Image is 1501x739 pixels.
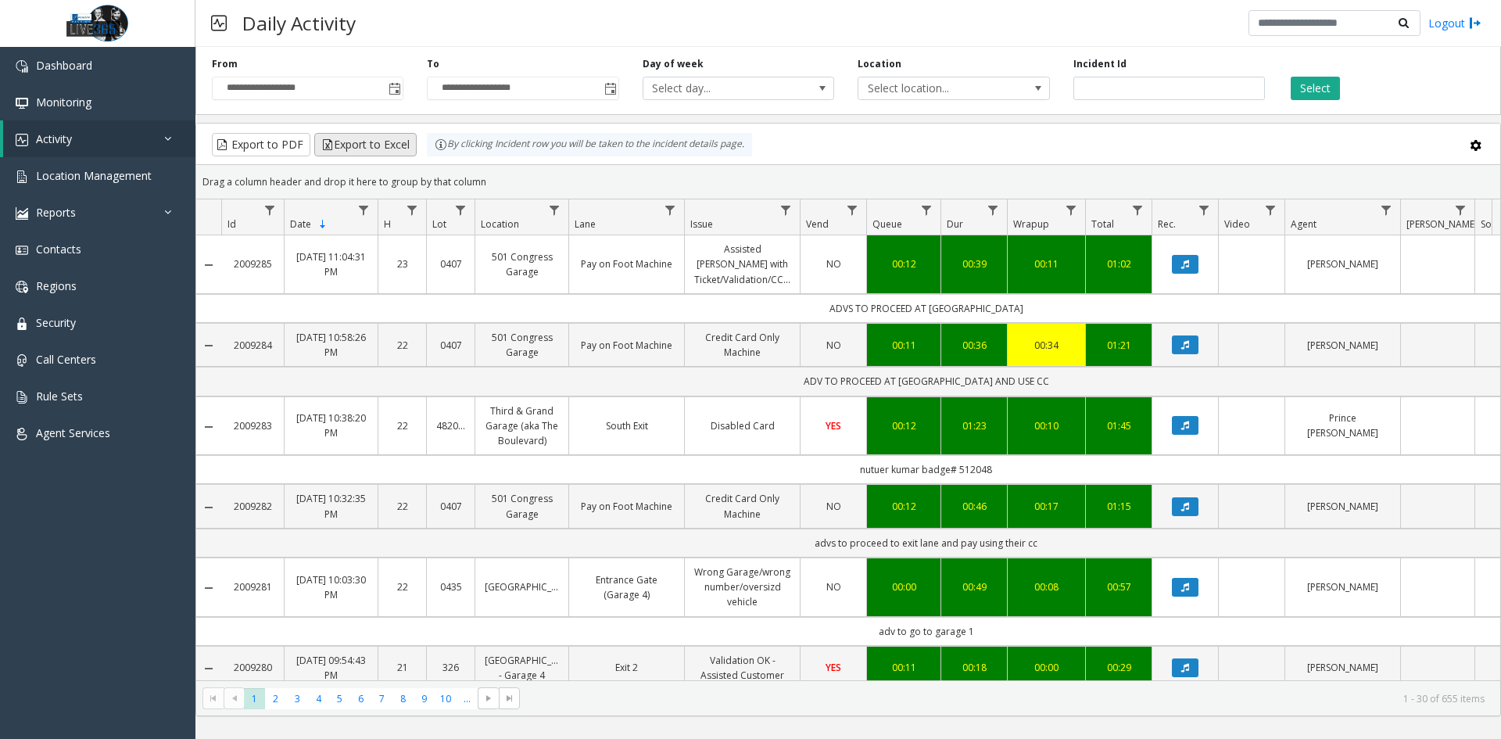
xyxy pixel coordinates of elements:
[478,687,499,709] span: Go to the next page
[951,418,998,433] a: 01:23
[1095,579,1142,594] a: 00:57
[947,217,963,231] span: Dur
[694,242,790,287] a: Assisted [PERSON_NAME] with Ticket/Validation/CC/monthly
[16,354,28,367] img: 'icon'
[485,653,559,683] a: [GEOGRAPHIC_DATA] - Garage 4
[876,256,931,271] div: 00:12
[231,418,274,433] a: 2009283
[1061,199,1082,221] a: Wrapup Filter Menu
[951,660,998,675] div: 00:18
[231,338,274,353] a: 2009284
[1017,256,1076,271] div: 00:11
[826,500,841,513] span: NO
[427,133,752,156] div: By clicking Incident row you will be taken to the incident details page.
[983,199,1004,221] a: Dur Filter Menu
[16,391,28,404] img: 'icon'
[951,499,998,514] div: 00:46
[1091,217,1114,231] span: Total
[294,653,368,683] a: [DATE] 09:54:43 PM
[1291,217,1317,231] span: Agent
[499,687,520,709] span: Go to the last page
[16,134,28,146] img: 'icon'
[244,688,265,709] span: Page 1
[872,217,902,231] span: Queue
[1295,256,1391,271] a: [PERSON_NAME]
[317,218,329,231] span: Sortable
[436,338,465,353] a: 0407
[1095,499,1142,514] a: 01:15
[1291,77,1340,100] button: Select
[1095,418,1142,433] div: 01:45
[694,653,790,683] a: Validation OK - Assisted Customer
[694,418,790,433] a: Disabled Card
[1469,15,1481,31] img: logout
[876,418,931,433] a: 00:12
[265,688,286,709] span: Page 2
[1095,338,1142,353] a: 01:21
[436,579,465,594] a: 0435
[951,579,998,594] a: 00:49
[1095,256,1142,271] a: 01:02
[436,660,465,675] a: 326
[290,217,311,231] span: Date
[1017,338,1076,353] a: 00:34
[388,418,417,433] a: 22
[601,77,618,99] span: Toggle popup
[287,688,308,709] span: Page 3
[436,499,465,514] a: 0407
[36,168,152,183] span: Location Management
[660,199,681,221] a: Lane Filter Menu
[579,256,675,271] a: Pay on Foot Machine
[353,199,374,221] a: Date Filter Menu
[294,491,368,521] a: [DATE] 10:32:35 PM
[1017,418,1076,433] a: 00:10
[36,352,96,367] span: Call Centers
[810,338,857,353] a: NO
[1295,411,1391,440] a: Prince [PERSON_NAME]
[436,418,465,433] a: 482020
[392,688,414,709] span: Page 8
[876,660,931,675] div: 00:11
[16,281,28,293] img: 'icon'
[196,421,221,433] a: Collapse Details
[435,138,447,151] img: infoIcon.svg
[16,317,28,330] img: 'icon'
[1017,579,1076,594] a: 00:08
[951,338,998,353] a: 00:36
[384,217,391,231] span: H
[690,217,713,231] span: Issue
[1295,660,1391,675] a: [PERSON_NAME]
[575,217,596,231] span: Lane
[231,499,274,514] a: 2009282
[876,579,931,594] a: 00:00
[776,199,797,221] a: Issue Filter Menu
[826,580,841,594] span: NO
[1127,199,1148,221] a: Total Filter Menu
[810,660,857,675] a: YES
[1376,199,1397,221] a: Agent Filter Menu
[36,315,76,330] span: Security
[36,131,72,146] span: Activity
[36,389,83,404] span: Rule Sets
[16,428,28,440] img: 'icon'
[826,419,841,432] span: YES
[482,692,495,705] span: Go to the next page
[1013,217,1049,231] span: Wrapup
[196,339,221,352] a: Collapse Details
[436,256,465,271] a: 0407
[810,418,857,433] a: YES
[1194,199,1215,221] a: Rec. Filter Menu
[810,256,857,271] a: NO
[294,572,368,602] a: [DATE] 10:03:30 PM
[371,688,392,709] span: Page 7
[212,133,310,156] button: Export to PDF
[231,660,274,675] a: 2009280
